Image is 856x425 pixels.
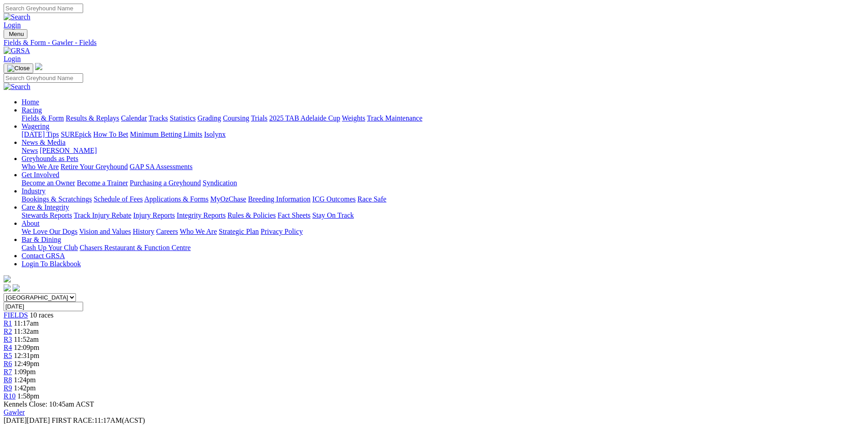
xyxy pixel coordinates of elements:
[204,130,226,138] a: Isolynx
[121,114,147,122] a: Calendar
[203,179,237,187] a: Syndication
[40,147,97,154] a: [PERSON_NAME]
[74,211,131,219] a: Track Injury Rebate
[133,211,175,219] a: Injury Reports
[22,163,852,171] div: Greyhounds as Pets
[130,130,202,138] a: Minimum Betting Limits
[14,352,40,359] span: 12:31pm
[219,228,259,235] a: Strategic Plan
[22,211,72,219] a: Stewards Reports
[357,195,386,203] a: Race Safe
[177,211,226,219] a: Integrity Reports
[22,195,852,203] div: Industry
[9,31,24,37] span: Menu
[61,163,128,170] a: Retire Your Greyhound
[22,211,852,219] div: Care & Integrity
[14,336,39,343] span: 11:52am
[4,384,12,392] a: R9
[4,392,16,400] a: R10
[14,319,39,327] span: 11:17am
[22,179,852,187] div: Get Involved
[22,187,45,195] a: Industry
[4,4,83,13] input: Search
[149,114,168,122] a: Tracks
[22,171,59,179] a: Get Involved
[4,275,11,282] img: logo-grsa-white.png
[133,228,154,235] a: History
[22,260,81,268] a: Login To Blackbook
[4,336,12,343] a: R3
[156,228,178,235] a: Careers
[22,130,852,139] div: Wagering
[22,228,852,236] div: About
[22,195,92,203] a: Bookings & Scratchings
[22,252,65,259] a: Contact GRSA
[4,83,31,91] img: Search
[22,122,49,130] a: Wagering
[22,155,78,162] a: Greyhounds as Pets
[66,114,119,122] a: Results & Replays
[61,130,91,138] a: SUREpick
[18,392,40,400] span: 1:58pm
[22,114,852,122] div: Racing
[14,384,36,392] span: 1:42pm
[79,228,131,235] a: Vision and Values
[4,302,83,311] input: Select date
[30,311,53,319] span: 10 races
[4,368,12,376] a: R7
[22,114,64,122] a: Fields & Form
[4,63,33,73] button: Toggle navigation
[4,344,12,351] a: R4
[144,195,208,203] a: Applications & Forms
[210,195,246,203] a: MyOzChase
[223,114,249,122] a: Coursing
[22,203,69,211] a: Care & Integrity
[4,352,12,359] a: R5
[170,114,196,122] a: Statistics
[93,130,129,138] a: How To Bet
[4,13,31,21] img: Search
[77,179,128,187] a: Become a Trainer
[4,360,12,367] span: R6
[4,327,12,335] a: R2
[93,195,142,203] a: Schedule of Fees
[251,114,267,122] a: Trials
[4,376,12,384] a: R8
[14,376,36,384] span: 1:24pm
[22,244,78,251] a: Cash Up Your Club
[22,147,852,155] div: News & Media
[22,244,852,252] div: Bar & Dining
[14,327,39,335] span: 11:32am
[248,195,310,203] a: Breeding Information
[80,244,191,251] a: Chasers Restaurant & Function Centre
[4,311,28,319] a: FIELDS
[52,416,145,424] span: 11:17AM(ACST)
[7,65,30,72] img: Close
[4,55,21,63] a: Login
[14,344,40,351] span: 12:09pm
[4,319,12,327] span: R1
[261,228,303,235] a: Privacy Policy
[22,219,40,227] a: About
[342,114,365,122] a: Weights
[22,130,59,138] a: [DATE] Tips
[4,39,852,47] a: Fields & Form - Gawler - Fields
[269,114,340,122] a: 2025 TAB Adelaide Cup
[180,228,217,235] a: Who We Are
[4,416,50,424] span: [DATE]
[13,284,20,291] img: twitter.svg
[22,228,77,235] a: We Love Our Dogs
[22,163,59,170] a: Who We Are
[52,416,94,424] span: FIRST RACE:
[4,416,27,424] span: [DATE]
[367,114,422,122] a: Track Maintenance
[312,211,354,219] a: Stay On Track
